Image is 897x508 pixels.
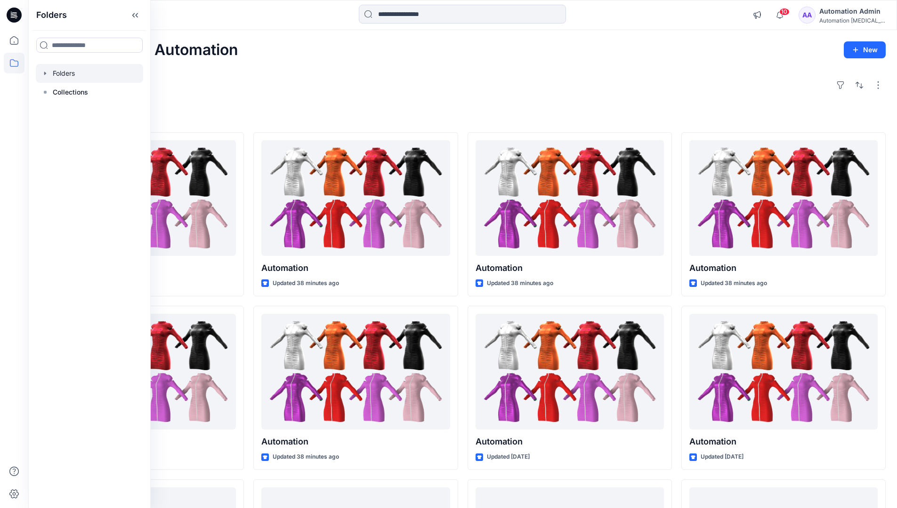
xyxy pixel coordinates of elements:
p: Automation [689,262,878,275]
div: Automation [MEDICAL_DATA]... [819,17,885,24]
p: Automation [476,262,664,275]
h4: Styles [40,111,886,123]
button: New [844,41,886,58]
p: Automation [261,262,450,275]
div: AA [799,7,816,24]
a: Automation [261,314,450,430]
a: Automation [476,140,664,256]
a: Automation [476,314,664,430]
p: Automation [476,435,664,448]
p: Automation [689,435,878,448]
p: Updated 38 minutes ago [273,452,339,462]
p: Updated [DATE] [487,452,530,462]
p: Updated 38 minutes ago [273,278,339,288]
p: Collections [53,87,88,98]
p: Updated 38 minutes ago [487,278,553,288]
div: Automation Admin [819,6,885,17]
p: Automation [261,435,450,448]
p: Updated 38 minutes ago [701,278,767,288]
a: Automation [261,140,450,256]
span: 10 [779,8,790,16]
p: Updated [DATE] [701,452,743,462]
a: Automation [689,140,878,256]
a: Automation [689,314,878,430]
